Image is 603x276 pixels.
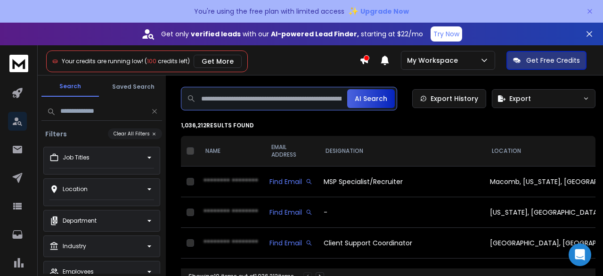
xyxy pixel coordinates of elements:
strong: AI-powered Lead Finder, [271,29,359,39]
p: Get only with our starting at $22/mo [161,29,423,39]
span: Export [509,94,531,103]
button: AI Search [347,89,395,108]
th: NAME [198,136,264,167]
button: Saved Search [105,77,162,96]
strong: verified leads [191,29,241,39]
button: Get Free Credits [506,51,587,70]
p: Employees [63,268,94,276]
td: Client Support Coordinator [318,228,484,259]
button: Search [41,77,99,97]
div: Find Email [269,238,312,248]
td: MSP Specialist/Recruiter [318,167,484,197]
button: Clear All Filters [108,128,162,139]
p: My Workspace [407,56,462,65]
p: 1,036,212 results found [181,122,595,129]
p: You're using the free plan with limited access [194,7,344,16]
p: Get Free Credits [526,56,580,65]
span: ✨ [348,5,359,18]
span: Upgrade Now [360,7,409,16]
img: logo [9,55,28,72]
p: Industry [63,243,86,250]
h3: Filters [41,129,71,139]
span: ( credits left) [145,57,190,65]
th: DESIGNATION [318,136,484,167]
span: Your credits are running low! [62,57,143,65]
span: 100 [147,57,156,65]
div: Find Email [269,208,312,217]
button: Get More [194,55,242,68]
div: Open Intercom Messenger [569,243,591,266]
p: Location [63,185,88,193]
p: Department [63,217,97,225]
a: Export History [412,89,486,108]
div: Find Email [269,177,312,186]
td: - [318,197,484,228]
th: EMAIL ADDRESS [264,136,318,167]
button: ✨Upgrade Now [348,2,409,21]
p: Try Now [433,29,459,39]
button: Try Now [431,26,462,42]
p: Job Titles [63,154,90,161]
